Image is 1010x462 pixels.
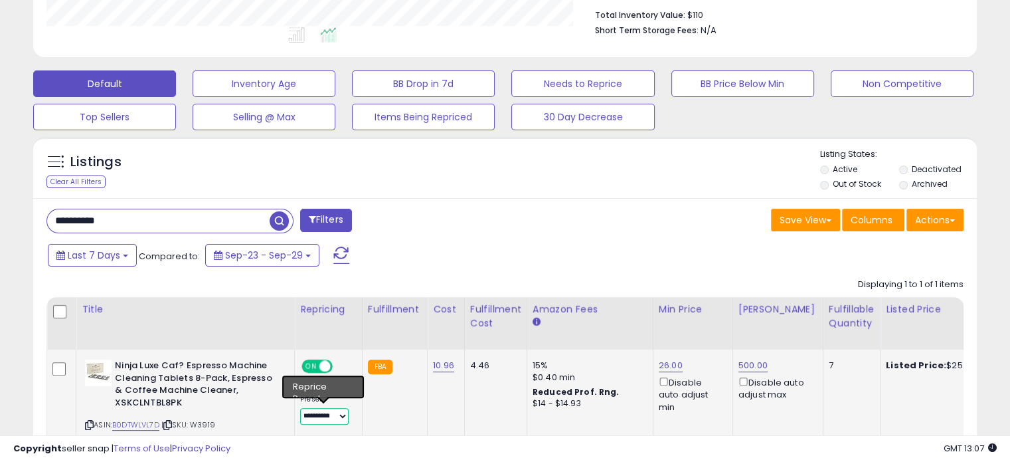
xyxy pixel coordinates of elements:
button: Selling @ Max [193,104,335,130]
strong: Copyright [13,442,62,455]
small: FBA [368,360,392,374]
b: Ninja Luxe Caf? Espresso Machine Cleaning Tablets 8-Pack, Espresso & Coffee Machine Cleaner, XSKC... [115,360,276,412]
button: Items Being Repriced [352,104,495,130]
button: Non Competitive [831,70,973,97]
img: Profile image for Keirth [63,249,76,263]
img: 41sohS4K6jL._SL40_.jpg [85,360,112,386]
button: Home [208,5,233,31]
h5: Listings [70,153,122,172]
a: Terms of Use [114,442,170,455]
a: Privacy Policy [172,442,230,455]
b: Total Inventory Value: [595,9,685,21]
b: Short Term Storage Fees: [595,25,699,36]
a: B0DTWLVL7D [112,419,159,431]
li: $110 [595,6,954,22]
span: OFF [331,361,352,372]
button: Emoji picker [42,403,52,413]
button: BB Price Below Min [671,70,814,97]
div: Clear All Filters [46,175,106,188]
button: Upload attachment [21,403,31,413]
button: Top Sellers [33,104,176,130]
div: I understand, we want to continue with the monthly plan. [48,195,255,237]
button: Gif picker [63,403,74,413]
div: seller snap | | [13,443,230,455]
div: Fulfillment [368,302,422,316]
li: The annual plan is paid upfront (and then yearly) in one payment of 5,100, not monthly. [31,34,207,71]
button: Inventory Age [193,70,335,97]
button: Actions [906,209,964,231]
span: N/A [701,24,716,37]
div: Cost [433,302,459,316]
button: go back [9,5,34,31]
span: Sep-23 - Sep-29 [225,249,303,262]
button: BB Drop in 7d [352,70,495,97]
div: joined the conversation [80,250,203,262]
div: 15% [533,360,643,372]
button: Columns [842,209,904,231]
img: Profile image for Keirth [38,7,59,29]
span: | SKU: W3919 [161,419,215,430]
div: $0.40 min [533,372,643,384]
div: Listed Price [886,302,1001,316]
div: HI Fame, That's great! I'm happy to confirm that you want to continue with the . [21,286,207,351]
span: ON [303,361,319,372]
div: I understand, we want to continue with the monthly plan. [58,203,244,229]
div: 4.46 [470,360,517,372]
div: $25.80 [886,360,996,372]
button: Save View [771,209,840,231]
button: Filters [300,209,352,232]
label: Deactivated [911,164,961,175]
div: Amazon Fees [533,302,647,316]
div: Fulfillable Quantity [829,302,875,330]
div: Displaying 1 to 1 of 1 items [858,279,964,291]
div: $14 - $14.93 [533,398,643,409]
b: Keirth [80,251,108,261]
span: Last 7 Days [68,249,120,262]
label: Archived [911,178,947,189]
a: 10.96 [433,359,454,372]
div: Keirth says… [11,278,255,461]
a: 500.00 [738,359,768,372]
small: Amazon Fees. [533,316,541,328]
b: Listed Price: [886,359,946,372]
div: Keirth says… [11,247,255,278]
button: Last 7 Days [48,244,137,267]
span: Compared to: [139,250,200,263]
button: Start recording [84,403,95,413]
span: 2025-10-7 13:07 GMT [944,442,997,455]
button: Needs to Reprice [511,70,654,97]
div: No further action is required from your side at this time. Please let me know if you have any oth... [21,351,207,442]
p: Listing States: [820,148,977,161]
div: Disable auto adjust max [738,375,813,401]
div: Title [82,302,289,316]
div: Repricing [300,302,357,316]
label: Out of Stock [833,178,881,189]
a: 26.00 [659,359,683,372]
div: Amazon AI * [300,380,352,392]
div: Close [233,5,257,29]
button: Sep-23 - Sep-29 [205,244,319,267]
button: Default [33,70,176,97]
div: Fame says… [11,195,255,247]
p: Active 2h ago [64,17,124,30]
span: Columns [851,213,892,227]
textarea: Message… [11,375,254,398]
b: Reduced Prof. Rng. [533,386,620,398]
div: HI Fame,That's great! I'm happy to confirm that you want to continue with themonthly billing plan... [11,278,218,450]
label: Active [833,164,857,175]
div: Preset: [300,395,352,425]
div: [PERSON_NAME] [738,302,817,316]
h1: Keirth [64,7,96,17]
button: 30 Day Decrease [511,104,654,130]
button: Send a message… [228,398,249,419]
div: Disable auto adjust min [659,375,722,413]
div: Fulfillment Cost [470,302,521,330]
li: You can cancel anytime, but since it’s a discounted long-term plan, there are no refunds for unus... [31,139,207,176]
div: 7 [829,360,870,372]
div: Min Price [659,302,727,316]
li: While the annual plan is non-refundable, we always aim to work with sellers long term, so if some... [31,74,207,136]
